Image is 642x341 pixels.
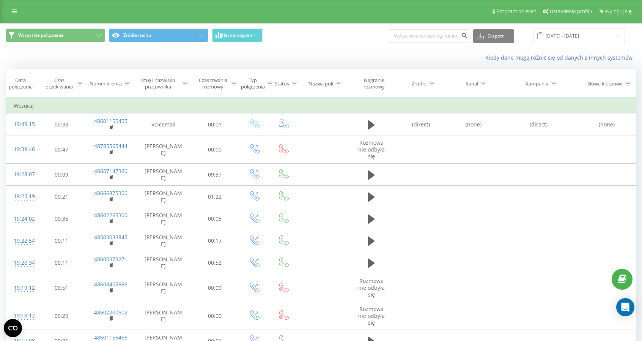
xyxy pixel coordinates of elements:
td: (none) [577,114,636,136]
td: [PERSON_NAME] [136,186,191,208]
td: 00:09 [37,164,86,186]
a: 48608405886 [94,281,127,288]
a: Kiedy dane mogą różnić się od danych z innych systemów [485,54,636,61]
td: [PERSON_NAME] [136,274,191,302]
input: Wyszukiwanie według numeru [389,29,469,43]
a: 48666875300 [94,189,127,197]
span: Rozmowa nie odbyła się [358,305,384,326]
td: 00:47 [37,136,86,164]
div: 19:24:02 [14,212,30,226]
div: Data połączenia [6,77,35,90]
div: 19:25:19 [14,189,30,204]
div: Nagranie rozmowy [355,77,393,90]
td: 00:11 [37,252,86,274]
a: 48503033845 [94,234,127,241]
div: Imię i nazwisko pracownika [136,77,180,90]
td: 01:22 [190,186,239,208]
td: 00:17 [190,230,239,252]
div: 19:28:07 [14,167,30,182]
div: Źródło [412,81,426,87]
td: 00:00 [190,136,239,164]
span: Rozmowa nie odbyła się [358,139,384,160]
td: (direct) [395,114,447,136]
div: 19:49:15 [14,117,30,132]
div: Typ połączenia [241,77,265,90]
td: 00:01 [190,114,239,136]
div: Nazwa puli [308,81,333,87]
span: Program poleceń [496,8,537,14]
td: 00:51 [37,274,86,302]
td: Wczoraj [6,98,636,114]
div: Kampania [526,81,548,87]
button: Open CMP widget [4,319,22,337]
div: 19:39:46 [14,142,30,157]
a: 48601155455 [94,117,127,125]
td: 00:29 [37,302,86,330]
td: Voicemail [136,114,191,136]
div: 19:22:54 [14,234,30,248]
td: 00:21 [37,186,86,208]
td: [PERSON_NAME] [136,164,191,186]
td: 00:05 [190,208,239,230]
td: 00:33 [37,114,86,136]
div: Czas trwania rozmowy [197,77,228,90]
td: 00:52 [190,252,239,274]
a: 48785565444 [94,142,127,150]
button: Eksport [473,29,514,43]
td: 00:00 [190,302,239,330]
span: Rozmowa nie odbyła się [358,277,384,298]
a: 48602265300 [94,212,127,219]
div: 19:20:34 [14,256,30,270]
button: Wszystkie połączenia [6,28,105,42]
span: Ustawienia profilu [550,8,592,14]
td: [PERSON_NAME] [136,252,191,274]
a: 48601155455 [94,334,127,341]
a: 48607200502 [94,309,127,316]
td: [PERSON_NAME] [136,136,191,164]
span: Wszystkie połączenia [18,32,64,38]
div: Czas oczekiwania [44,77,75,90]
button: Źródła ruchu [109,28,208,42]
td: [PERSON_NAME] [136,230,191,252]
td: (direct) [500,114,577,136]
div: 19:19:12 [14,281,30,295]
td: 09:37 [190,164,239,186]
div: Numer klienta [90,81,122,87]
td: 00:11 [37,230,86,252]
button: Harmonogram [212,28,263,42]
span: Wyloguj się [605,8,632,14]
div: Kanał [466,81,478,87]
div: 19:18:12 [14,308,30,323]
td: [PERSON_NAME] [136,208,191,230]
a: 48607147360 [94,167,127,175]
span: Harmonogram [222,33,253,38]
td: [PERSON_NAME] [136,302,191,330]
td: 00:35 [37,208,86,230]
div: Słowa kluczowe [587,81,623,87]
div: Status [275,81,289,87]
div: Open Intercom Messenger [616,298,634,316]
a: 48600373271 [94,256,127,263]
td: (none) [447,114,500,136]
td: 00:00 [190,274,239,302]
